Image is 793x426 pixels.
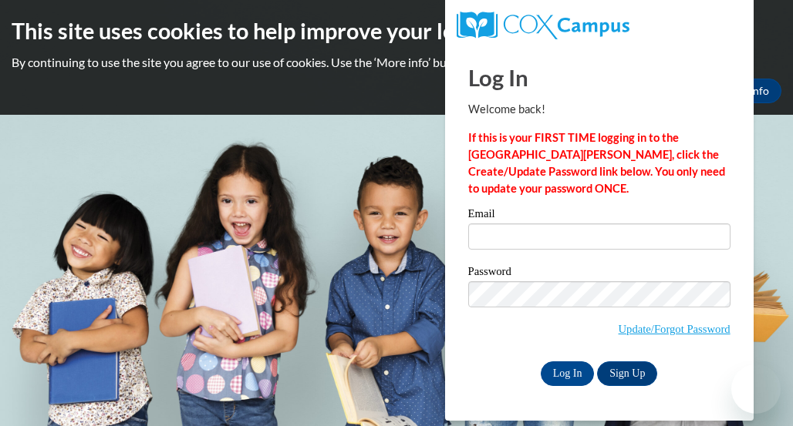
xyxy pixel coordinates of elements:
img: COX Campus [457,12,629,39]
iframe: Button to launch messaging window [731,364,781,414]
label: Password [468,266,731,281]
h1: Log In [468,62,731,93]
strong: If this is your FIRST TIME logging in to the [GEOGRAPHIC_DATA][PERSON_NAME], click the Create/Upd... [468,131,725,195]
label: Email [468,208,731,223]
a: Sign Up [597,361,657,386]
h2: This site uses cookies to help improve your learning experience. [12,15,781,46]
p: Welcome back! [468,101,731,118]
a: Update/Forgot Password [619,323,731,335]
p: By continuing to use the site you agree to our use of cookies. Use the ‘More info’ button to read... [12,54,781,71]
input: Log In [541,361,595,386]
